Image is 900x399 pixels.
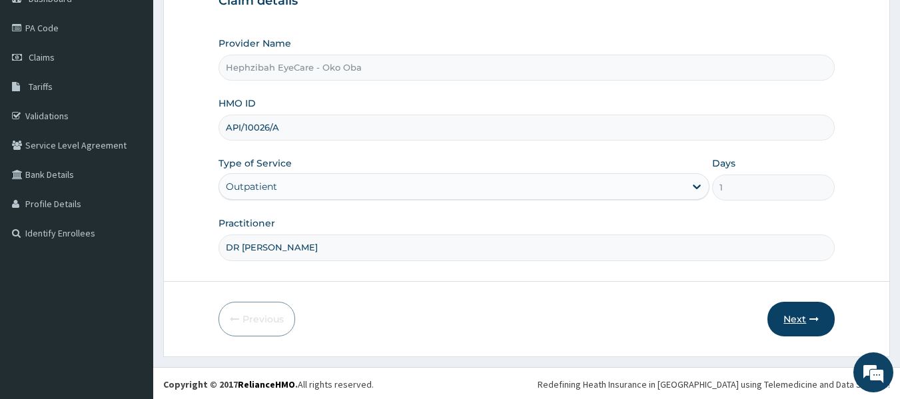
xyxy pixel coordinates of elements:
input: Enter HMO ID [219,115,835,141]
button: Previous [219,302,295,336]
strong: Copyright © 2017 . [163,378,298,390]
label: HMO ID [219,97,256,110]
button: Next [767,302,835,336]
label: Practitioner [219,216,275,230]
span: Tariffs [29,81,53,93]
label: Provider Name [219,37,291,50]
div: Outpatient [226,180,277,193]
span: Claims [29,51,55,63]
label: Days [712,157,735,170]
a: RelianceHMO [238,378,295,390]
div: Redefining Heath Insurance in [GEOGRAPHIC_DATA] using Telemedicine and Data Science! [538,378,890,391]
input: Enter Name [219,234,835,260]
label: Type of Service [219,157,292,170]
